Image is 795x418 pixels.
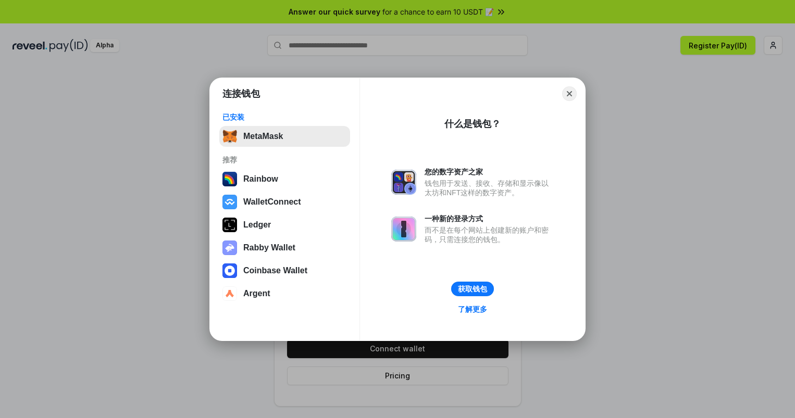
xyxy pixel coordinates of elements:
img: svg+xml,%3Csvg%20width%3D%2228%22%20height%3D%2228%22%20viewBox%3D%220%200%2028%2028%22%20fill%3D... [222,263,237,278]
button: WalletConnect [219,192,350,212]
img: svg+xml,%3Csvg%20xmlns%3D%22http%3A%2F%2Fwww.w3.org%2F2000%2Fsvg%22%20fill%3D%22none%22%20viewBox... [391,217,416,242]
button: Rainbow [219,169,350,189]
button: 获取钱包 [451,282,494,296]
div: 获取钱包 [458,284,487,294]
div: Rainbow [243,174,278,184]
div: 推荐 [222,155,347,164]
div: MetaMask [243,132,283,141]
div: 什么是钱包？ [444,118,501,130]
img: svg+xml,%3Csvg%20width%3D%2228%22%20height%3D%2228%22%20viewBox%3D%220%200%2028%2028%22%20fill%3D... [222,195,237,209]
div: Ledger [243,220,271,230]
div: 了解更多 [458,305,487,314]
div: 而不是在每个网站上创建新的账户和密码，只需连接您的钱包。 [425,225,554,244]
button: Close [562,86,577,101]
button: Coinbase Wallet [219,260,350,281]
div: 一种新的登录方式 [425,214,554,223]
a: 了解更多 [452,302,493,316]
div: 您的数字资产之家 [425,167,554,176]
div: Argent [243,289,270,298]
img: svg+xml,%3Csvg%20xmlns%3D%22http%3A%2F%2Fwww.w3.org%2F2000%2Fsvg%22%20width%3D%2228%22%20height%3... [222,218,237,232]
div: WalletConnect [243,197,301,207]
button: Argent [219,283,350,304]
div: 已安装 [222,112,347,122]
button: Rabby Wallet [219,237,350,258]
button: Ledger [219,214,350,235]
img: svg+xml,%3Csvg%20xmlns%3D%22http%3A%2F%2Fwww.w3.org%2F2000%2Fsvg%22%20fill%3D%22none%22%20viewBox... [391,170,416,195]
div: 钱包用于发送、接收、存储和显示像以太坊和NFT这样的数字资产。 [425,179,554,197]
img: svg+xml,%3Csvg%20width%3D%22120%22%20height%3D%22120%22%20viewBox%3D%220%200%20120%20120%22%20fil... [222,172,237,186]
button: MetaMask [219,126,350,147]
img: svg+xml,%3Csvg%20width%3D%2228%22%20height%3D%2228%22%20viewBox%3D%220%200%2028%2028%22%20fill%3D... [222,286,237,301]
img: svg+xml,%3Csvg%20fill%3D%22none%22%20height%3D%2233%22%20viewBox%3D%220%200%2035%2033%22%20width%... [222,129,237,144]
div: Coinbase Wallet [243,266,307,275]
h1: 连接钱包 [222,87,260,100]
div: Rabby Wallet [243,243,295,252]
img: svg+xml,%3Csvg%20xmlns%3D%22http%3A%2F%2Fwww.w3.org%2F2000%2Fsvg%22%20fill%3D%22none%22%20viewBox... [222,240,237,255]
